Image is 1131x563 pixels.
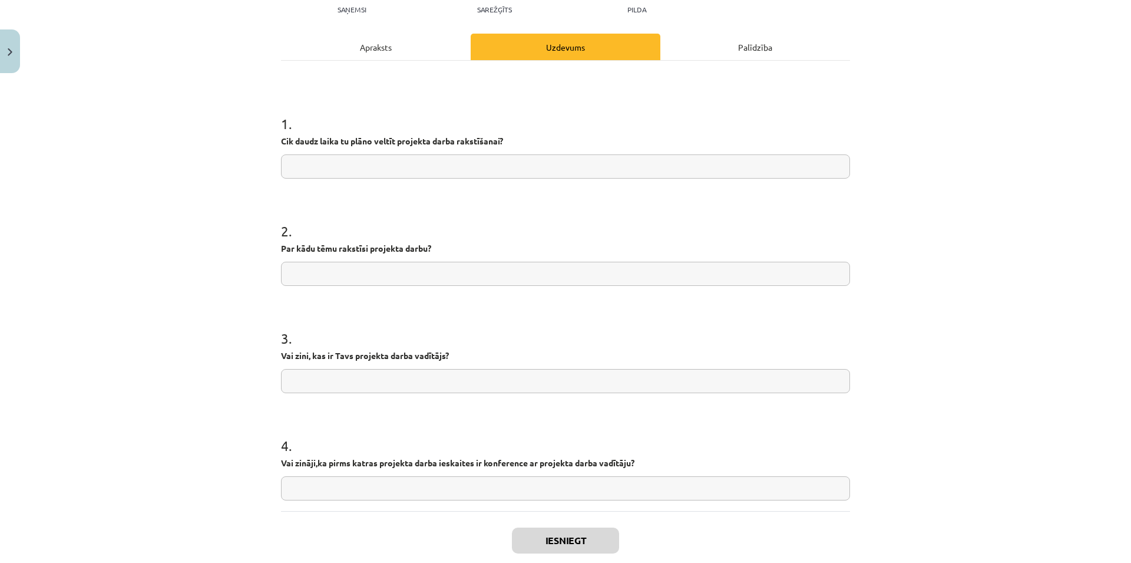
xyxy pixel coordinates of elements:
h1: 3 . [281,310,850,346]
div: Palīdzība [660,34,850,60]
img: icon-close-lesson-0947bae3869378f0d4975bcd49f059093ad1ed9edebbc8119c70593378902aed.svg [8,48,12,56]
button: Iesniegt [512,528,619,554]
p: Saņemsi [333,5,371,14]
p: Sarežģīts [477,5,512,14]
h1: 1 . [281,95,850,131]
div: Uzdevums [471,34,660,60]
h1: 2 . [281,202,850,239]
strong: Cik daudz laika tu plāno veltīt projekta darba rakstīšanai? [281,136,503,146]
strong: Vai zini, kas ir Tavs projekta darba vadītājs? [281,350,449,361]
h1: 4 . [281,417,850,453]
strong: Vai zināji,ka pirms katras projekta darba ieskaites ir konference ar projekta darba vadītāju? [281,457,634,468]
div: Apraksts [281,34,471,60]
p: pilda [627,5,646,14]
strong: Par kādu tēmu rakstīsi projekta darbu? [281,243,431,253]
